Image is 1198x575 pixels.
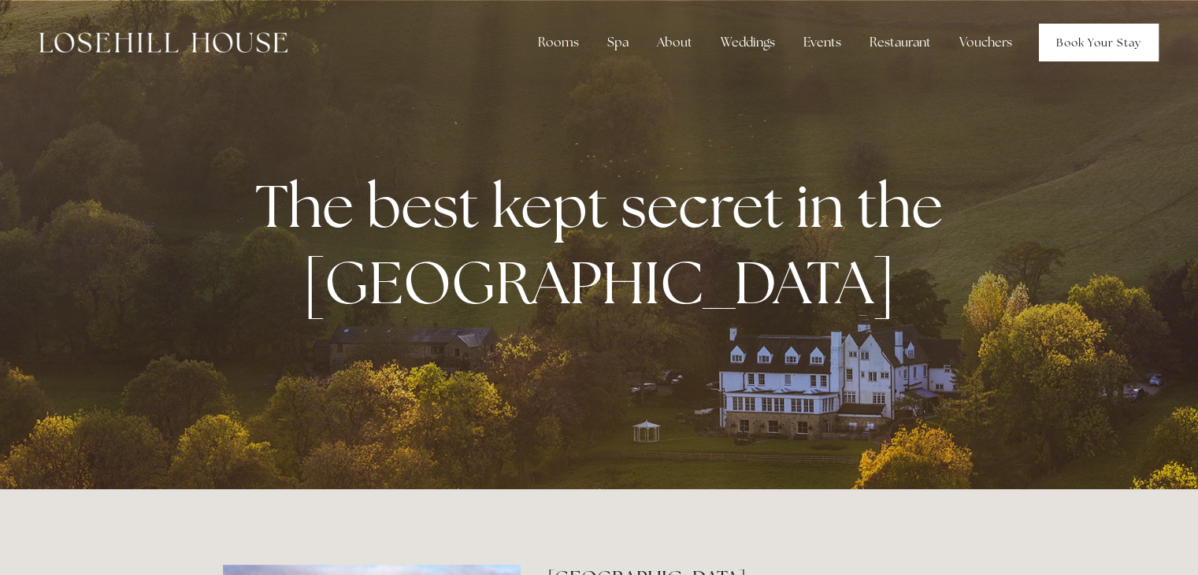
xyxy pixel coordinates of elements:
[791,27,854,58] div: Events
[525,27,592,58] div: Rooms
[644,27,705,58] div: About
[255,167,955,321] strong: The best kept secret in the [GEOGRAPHIC_DATA]
[1039,24,1159,61] a: Book Your Stay
[708,27,788,58] div: Weddings
[857,27,944,58] div: Restaurant
[39,32,287,53] img: Losehill House
[947,27,1025,58] a: Vouchers
[595,27,641,58] div: Spa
